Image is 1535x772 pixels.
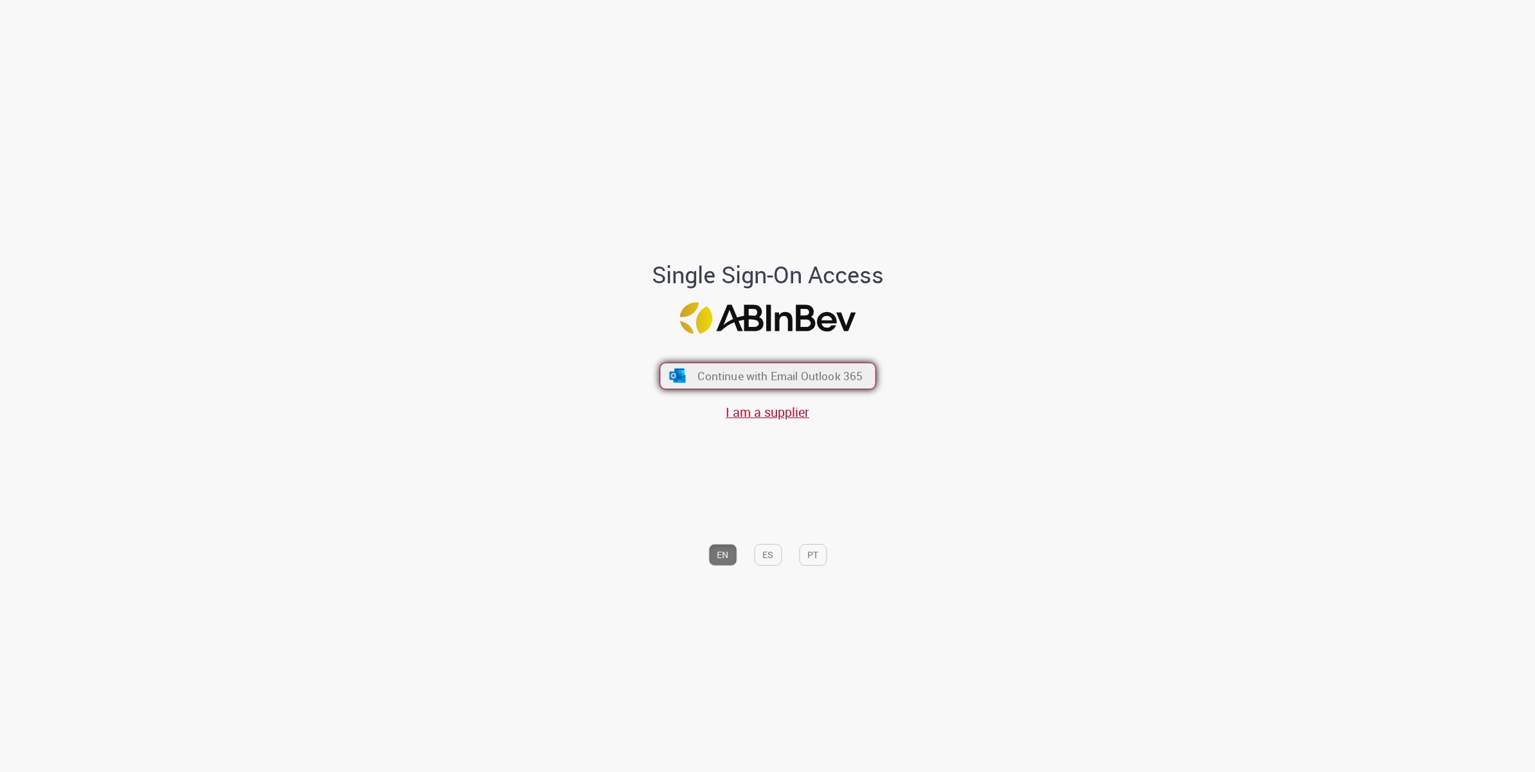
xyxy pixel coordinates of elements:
img: Logo ABInBev [680,303,855,334]
button: ícone Azure/Microsoft 360 Continue with Email Outlook 365 [660,363,876,390]
button: ES [754,544,782,566]
img: ícone Azure/Microsoft 360 [668,369,687,383]
span: Continue with Email Outlook 365 [697,369,863,383]
a: I am a supplier [726,403,809,421]
button: PT [799,544,827,566]
button: EN [708,544,737,566]
h1: Single Sign-On Access [590,262,946,288]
